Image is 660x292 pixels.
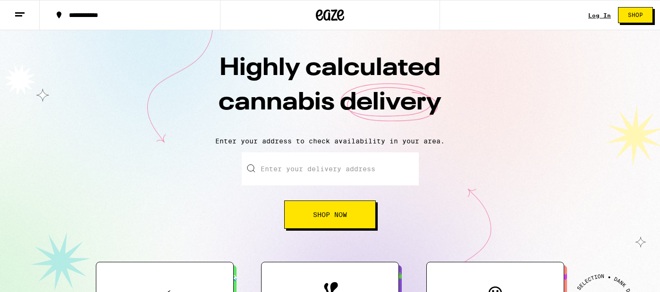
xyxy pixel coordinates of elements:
[242,152,419,185] input: Enter your delivery address
[618,7,653,23] button: Shop
[611,7,660,23] a: Shop
[165,51,495,130] h1: Highly calculated cannabis delivery
[588,12,611,18] a: Log In
[9,137,651,145] p: Enter your address to check availability in your area.
[313,211,347,218] span: Shop Now
[284,200,376,229] button: Shop Now
[628,12,643,18] span: Shop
